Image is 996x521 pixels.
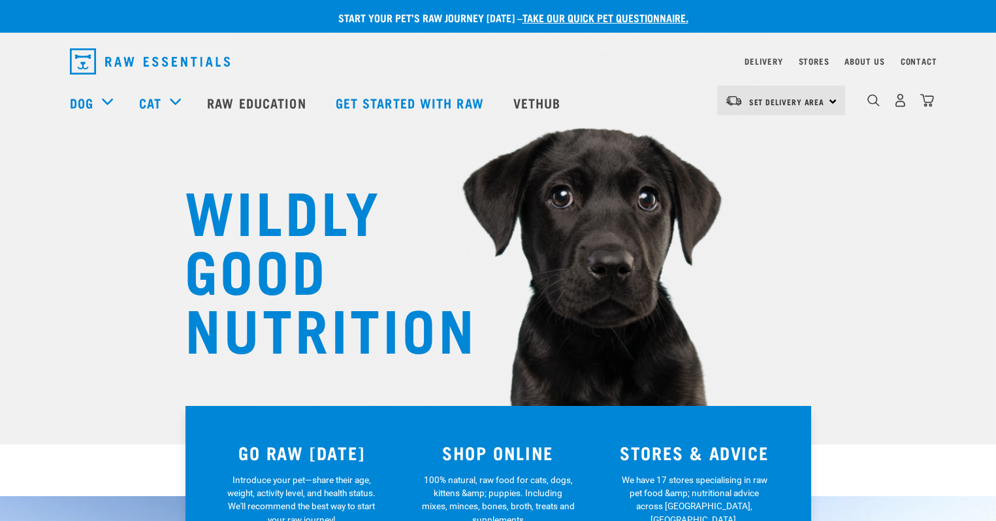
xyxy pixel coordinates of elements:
[408,443,588,463] h3: SHOP ONLINE
[749,99,825,104] span: Set Delivery Area
[604,443,785,463] h3: STORES & ADVICE
[920,93,934,107] img: home-icon@2x.png
[59,43,937,80] nav: dropdown navigation
[500,76,577,129] a: Vethub
[867,94,880,107] img: home-icon-1@2x.png
[185,180,446,356] h1: WILDLY GOOD NUTRITION
[70,48,230,75] img: Raw Essentials Logo
[893,93,907,107] img: user.png
[844,59,884,63] a: About Us
[725,95,743,107] img: van-moving.png
[901,59,937,63] a: Contact
[522,14,688,20] a: take our quick pet questionnaire.
[194,76,322,129] a: Raw Education
[323,76,500,129] a: Get started with Raw
[212,443,393,463] h3: GO RAW [DATE]
[745,59,782,63] a: Delivery
[799,59,829,63] a: Stores
[139,93,161,112] a: Cat
[70,93,93,112] a: Dog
